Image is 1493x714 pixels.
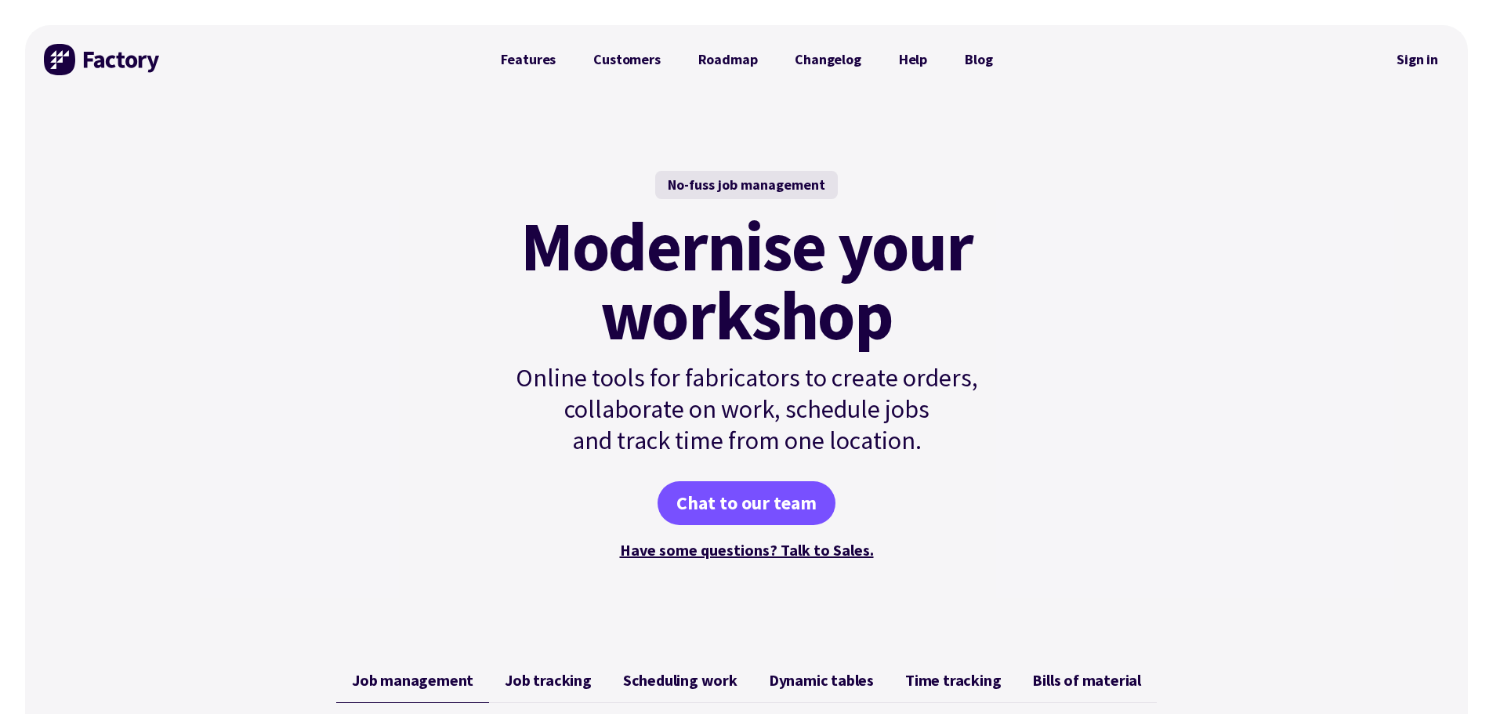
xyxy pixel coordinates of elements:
a: Sign in [1386,42,1449,78]
a: Changelog [776,44,879,75]
a: Help [880,44,946,75]
a: Blog [946,44,1011,75]
span: Dynamic tables [769,671,874,690]
div: No-fuss job management [655,171,838,199]
a: Features [482,44,575,75]
mark: Modernise your workshop [520,212,973,350]
a: Roadmap [679,44,777,75]
span: Bills of material [1032,671,1141,690]
span: Job management [352,671,473,690]
span: Time tracking [905,671,1001,690]
a: Have some questions? Talk to Sales. [620,540,874,560]
a: Chat to our team [658,481,835,525]
img: Factory [44,44,161,75]
nav: Secondary Navigation [1386,42,1449,78]
span: Job tracking [505,671,592,690]
span: Scheduling work [623,671,737,690]
a: Customers [574,44,679,75]
nav: Primary Navigation [482,44,1012,75]
p: Online tools for fabricators to create orders, collaborate on work, schedule jobs and track time ... [482,362,1012,456]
